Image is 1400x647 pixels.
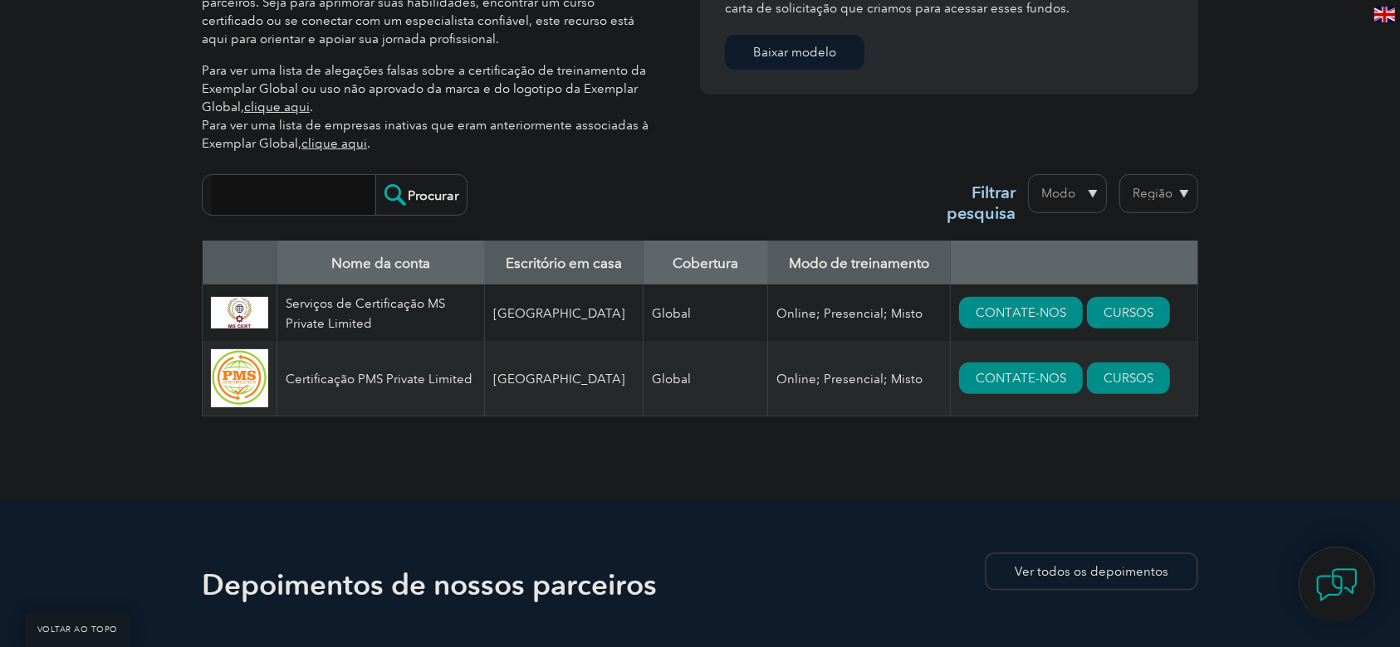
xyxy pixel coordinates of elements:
font: Filtrar pesquisa [947,182,1016,223]
a: clique aqui [301,136,367,151]
font: Cobertura [673,255,738,271]
font: . [367,136,370,151]
font: Depoimentos de nossos parceiros [202,567,657,602]
a: clique aqui [244,100,310,114]
font: . [310,100,313,114]
a: Baixar modelo [725,35,864,70]
font: Baixar modelo [753,45,836,60]
font: Para ver uma lista de empresas inativas que eram anteriormente associadas à Exemplar Global, [202,118,649,151]
font: [GEOGRAPHIC_DATA] [493,306,625,321]
th: Home Office: ative para classificar a coluna em ordem crescente [485,241,644,285]
img: 9fd1c908-7ae1-ec11-bb3e-002248d3b10e-logo.jpg [211,297,268,328]
font: CURSOS [1104,305,1153,320]
font: Global [652,306,691,321]
a: CONTATE-NOS [959,297,1083,328]
font: VOLTAR AO TOPO [37,625,118,635]
font: CURSOS [1104,371,1153,386]
font: CONTATE-NOS [976,305,1066,320]
font: Serviços de Certificação MS Private Limited [286,296,445,331]
font: Nome da conta [331,255,430,271]
a: CURSOS [1087,362,1170,394]
img: en [1374,7,1395,22]
img: contact-chat.png [1316,564,1358,606]
input: Procurar [375,175,467,215]
img: 865840a4-dc40-ee11-bdf4-000d3ae1ac14-logo.jpg [211,349,268,407]
font: Online; Presencial; Misto [776,306,923,321]
a: CURSOS [1087,297,1170,328]
font: [GEOGRAPHIC_DATA] [493,372,625,387]
font: Online; Presencial; Misto [776,372,923,387]
th: : ativar para classificar a coluna em ordem crescente [951,241,1198,285]
font: Escritório em casa [506,255,622,271]
font: CONTATE-NOS [976,371,1066,386]
font: Global [652,372,691,387]
font: Para ver uma lista de alegações falsas sobre a certificação de treinamento da Exemplar Global ou ... [202,63,646,114]
font: Ver todos os depoimentos [1015,564,1168,579]
a: CONTATE-NOS [959,362,1083,394]
font: Modo de treinamento [789,255,929,271]
th: Modo de treinamento: ative para classificar a coluna em ordem crescente [768,241,951,285]
a: VOLTAR AO TOPO [25,612,130,647]
a: Ver todos os depoimentos [985,552,1198,591]
font: Certificação PMS Private Limited [286,372,472,387]
th: Cobertura: ative para classificar a coluna em ordem crescente [644,241,768,285]
th: Nome da conta: ative para classificar a coluna em ordem decrescente [277,241,485,285]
